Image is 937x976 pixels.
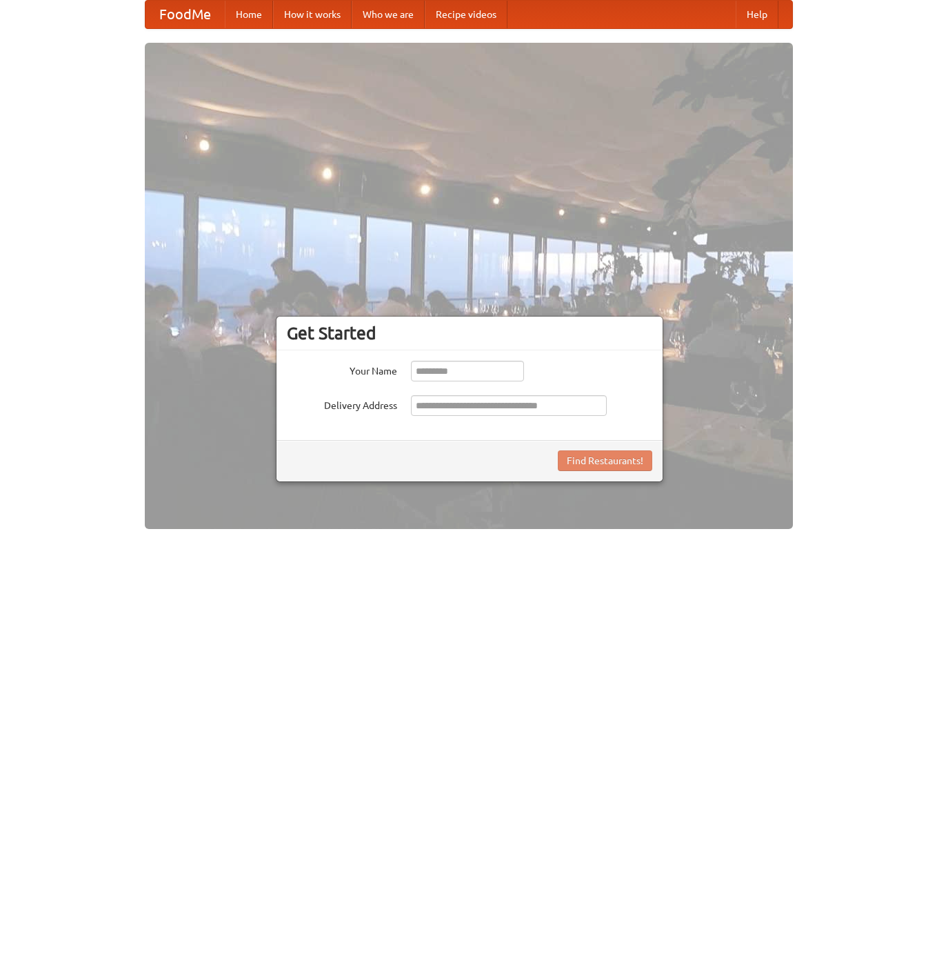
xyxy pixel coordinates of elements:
[287,323,652,343] h3: Get Started
[273,1,352,28] a: How it works
[352,1,425,28] a: Who we are
[287,361,397,378] label: Your Name
[145,1,225,28] a: FoodMe
[287,395,397,412] label: Delivery Address
[736,1,778,28] a: Help
[425,1,507,28] a: Recipe videos
[225,1,273,28] a: Home
[558,450,652,471] button: Find Restaurants!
